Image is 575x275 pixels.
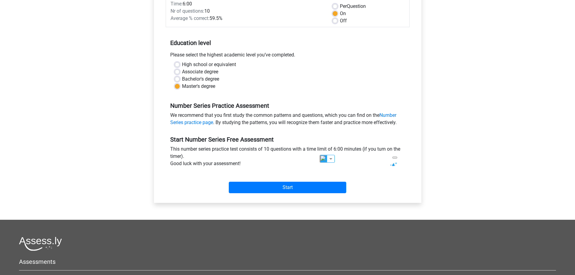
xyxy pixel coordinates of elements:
div: 6:00 [166,0,328,8]
div: 10 [166,8,328,15]
h5: Assessments [19,258,556,265]
label: Bachelor's degree [182,75,219,83]
span: Per [340,3,347,9]
div: Please select the highest academic level you’ve completed. [166,51,410,61]
label: Off [340,17,347,24]
a: Number Series practice page [170,112,396,125]
label: On [340,10,346,17]
label: Master's degree [182,83,215,90]
input: Start [229,182,346,193]
span: Nr of questions: [171,8,204,14]
label: Associate degree [182,68,218,75]
span: Time: [171,1,183,7]
div: This number series practice test consists of 10 questions with a time limit of 6:00 minutes (if y... [166,145,410,170]
img: Assessly logo [19,237,62,251]
label: Question [340,3,366,10]
div: We recommend that you first study the common patterns and questions, which you can find on the . ... [166,112,410,129]
span: Average % correct: [171,15,209,21]
h5: Number Series Practice Assessment [170,102,405,109]
h5: Start Number Series Free Assessment [170,136,405,143]
label: High school or equivalent [182,61,236,68]
div: 59.5% [166,15,328,22]
h5: Education level [170,37,405,49]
